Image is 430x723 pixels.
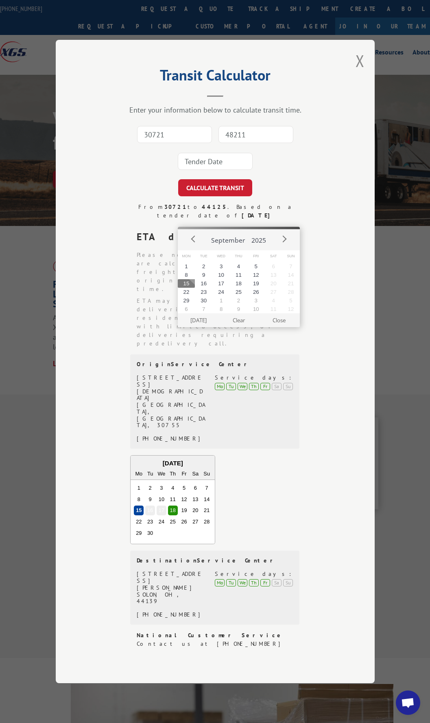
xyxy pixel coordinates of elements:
[230,279,247,288] button: 18
[195,262,212,271] button: 2
[283,383,293,390] div: Su
[356,50,365,72] button: Close modal
[215,579,225,586] div: Mo
[145,495,155,504] div: Choose Tuesday, September 9th, 2025
[168,506,177,515] div: Choose Thursday, September 18th, 2025
[247,250,265,262] span: Fri
[195,288,212,296] button: 23
[190,483,200,493] div: Choose Saturday, September 6th, 2025
[137,361,293,368] div: Origin Service Center
[396,690,420,715] div: Open chat
[241,212,273,219] strong: [DATE]
[272,579,282,586] div: Sa
[137,374,205,402] div: [STREET_ADDRESS][DEMOGRAPHIC_DATA]
[145,469,155,479] div: Tu
[178,262,195,271] button: 1
[282,288,300,296] button: 28
[134,506,144,515] div: Choose Monday, September 15th, 2025
[283,579,293,586] div: Su
[282,262,300,271] button: 7
[134,469,144,479] div: Mo
[137,571,205,591] div: [STREET_ADDRESS][PERSON_NAME]
[168,483,177,493] div: Choose Thursday, September 4th, 2025
[168,469,177,479] div: Th
[156,517,166,527] div: Choose Wednesday, September 24th, 2025
[164,203,187,211] strong: 30721
[230,288,247,296] button: 25
[212,262,230,271] button: 3
[134,517,144,527] div: Choose Monday, September 22nd, 2025
[96,69,334,85] h2: Transit Calculator
[195,279,212,288] button: 16
[230,296,247,305] button: 2
[195,296,212,305] button: 30
[247,271,265,279] button: 12
[156,469,166,479] div: We
[190,517,200,527] div: Choose Saturday, September 27th, 2025
[178,305,195,313] button: 6
[265,279,282,288] button: 20
[156,506,166,515] div: Choose Wednesday, September 17th, 2025
[247,296,265,305] button: 3
[208,229,248,248] button: September
[178,288,195,296] button: 22
[226,383,236,390] div: Tu
[137,297,300,348] li: ETA may be affected for deliveries made to residential areas, areas with limited access, or deliv...
[265,288,282,296] button: 27
[265,271,282,279] button: 13
[134,495,144,504] div: Choose Monday, September 8th, 2025
[247,305,265,313] button: 10
[282,305,300,313] button: 12
[195,305,212,313] button: 7
[212,279,230,288] button: 17
[137,611,205,618] div: [PHONE_NUMBER]
[137,640,300,648] div: Contact us at [PHONE_NUMBER]
[265,305,282,313] button: 11
[265,262,282,271] button: 6
[178,279,195,288] button: 15
[137,402,205,429] div: [GEOGRAPHIC_DATA], [GEOGRAPHIC_DATA], 30755
[260,383,270,390] div: Fr
[190,469,200,479] div: Sa
[282,250,300,262] span: Sun
[249,383,259,390] div: Th
[282,296,300,305] button: 5
[212,296,230,305] button: 1
[218,126,293,143] input: Dest. Zip
[265,296,282,305] button: 4
[260,579,270,586] div: Fr
[179,469,189,479] div: Fr
[179,495,189,504] div: Choose Friday, September 12th, 2025
[178,296,195,305] button: 29
[195,271,212,279] button: 9
[230,271,247,279] button: 11
[156,495,166,504] div: Choose Wednesday, September 10th, 2025
[137,251,300,293] li: Please note that ETA dates are calculated based on freight being tendered at origin before 5:00 p...
[282,271,300,279] button: 14
[137,591,205,605] div: SOLON, OH, 44139
[272,383,282,390] div: Sa
[178,153,253,170] input: Tender Date
[215,383,225,390] div: Mo
[247,288,265,296] button: 26
[137,230,300,244] div: ETA date is
[202,495,212,504] div: Choose Sunday, September 14th, 2025
[188,233,200,245] button: Prev
[179,483,189,493] div: Choose Friday, September 5th, 2025
[131,459,215,468] div: [DATE]
[178,313,218,327] button: [DATE]
[145,506,155,515] div: Choose Tuesday, September 16th, 2025
[168,517,177,527] div: Choose Thursday, September 25th, 2025
[212,250,230,262] span: Wed
[96,105,334,115] div: Enter your information below to calculate transit time.
[179,517,189,527] div: Choose Friday, September 26th, 2025
[202,517,212,527] div: Choose Sunday, September 28th, 2025
[202,483,212,493] div: Choose Sunday, September 7th, 2025
[212,271,230,279] button: 10
[202,469,212,479] div: Su
[265,250,282,262] span: Sat
[238,383,247,390] div: We
[178,250,195,262] span: Mon
[190,506,200,515] div: Choose Saturday, September 20th, 2025
[145,528,155,538] div: Choose Tuesday, September 30th, 2025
